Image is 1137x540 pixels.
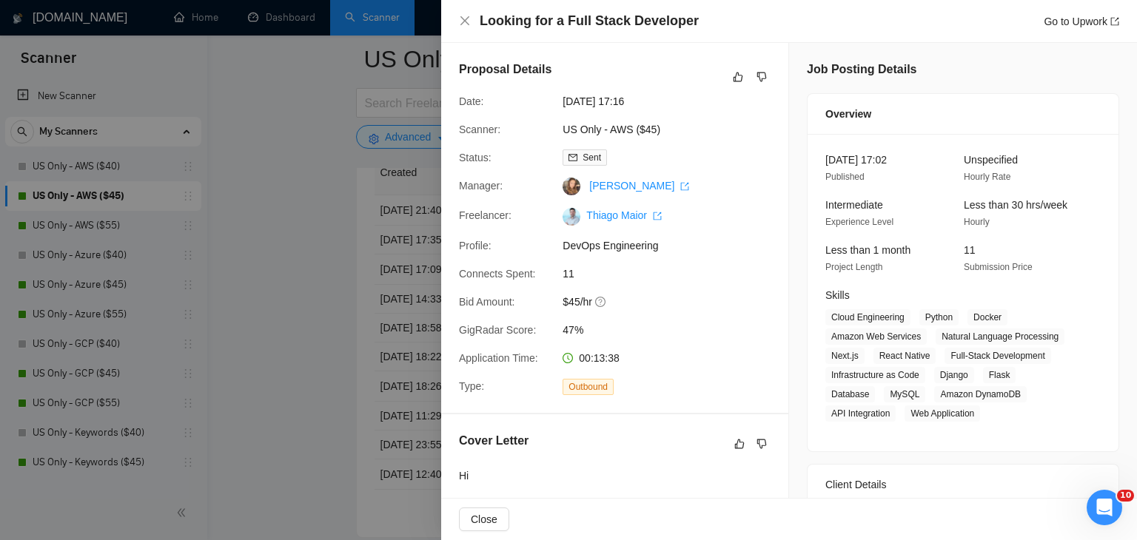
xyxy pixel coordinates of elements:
span: Submission Price [964,262,1033,272]
span: clock-circle [563,353,573,363]
button: Close [459,507,509,531]
span: like [734,438,745,450]
img: c1nIYiYEnWxP2TfA_dGaGsU0yq_D39oq7r38QHb4DlzjuvjqWQxPJgmVLd1BESEi1_ [563,208,580,226]
span: Bid Amount: [459,296,515,308]
span: Application Time: [459,352,538,364]
span: close [459,15,471,27]
span: Python [919,309,959,325]
span: Outbound [563,379,614,395]
span: dislike [757,438,767,450]
button: like [729,68,747,86]
span: Cloud Engineering [825,309,910,325]
span: Profile: [459,240,492,252]
span: React Native [873,348,936,364]
span: Less than 1 month [825,244,910,256]
span: Skills [825,289,850,301]
span: Web Application [905,405,980,422]
span: Intermediate [825,199,883,211]
span: [DATE] 17:16 [563,93,785,109]
h5: Cover Letter [459,432,529,450]
span: dislike [757,71,767,83]
div: Client Details [825,465,1101,504]
span: GigRadar Score: [459,324,536,336]
span: Amazon Web Services [825,328,927,345]
span: 11 [563,266,785,282]
span: Sent [583,152,601,163]
span: export [653,212,662,220]
span: Next.js [825,348,865,364]
span: Natural Language Processing [936,328,1064,345]
span: Database [825,386,875,402]
span: DevOps Engineering [563,237,785,254]
button: dislike [753,68,771,86]
span: [DATE] 17:02 [825,154,887,166]
h4: Looking for a Full Stack Developer [480,12,699,30]
span: Experience Level [825,217,893,227]
h5: Proposal Details [459,61,551,78]
button: Close [459,15,471,27]
span: API Integration [825,405,896,422]
button: like [731,435,748,453]
iframe: Intercom live chat [1087,490,1122,525]
span: Date: [459,95,483,107]
span: Infrastructure as Code [825,367,925,383]
button: dislike [753,435,771,453]
h5: Job Posting Details [807,61,916,78]
span: Type: [459,380,484,392]
span: mail [568,153,577,162]
span: Status: [459,152,492,163]
span: question-circle [595,296,607,308]
span: $45/hr [563,294,785,310]
span: Hourly [964,217,990,227]
span: Flask [983,367,1016,383]
span: like [733,71,743,83]
span: Overview [825,106,871,122]
span: Unspecified [964,154,1018,166]
span: Published [825,172,865,182]
a: [PERSON_NAME] export [589,180,689,192]
span: Close [471,511,497,527]
a: Go to Upworkexport [1044,16,1119,27]
span: Manager: [459,180,503,192]
span: 11 [964,244,976,256]
span: MySQL [884,386,925,402]
span: 10 [1117,490,1134,502]
span: Project Length [825,262,882,272]
span: Less than 30 hrs/week [964,199,1067,211]
span: export [680,182,689,191]
span: Django [934,367,974,383]
span: Full-Stack Development [945,348,1050,364]
a: Thiago Maior export [586,209,662,221]
span: Hourly Rate [964,172,1010,182]
span: 00:13:38 [579,352,620,364]
span: Amazon DynamoDB [934,386,1027,402]
span: 47% [563,322,785,338]
span: Docker [967,309,1007,325]
span: export [1110,17,1119,26]
span: Connects Spent: [459,268,536,280]
span: Scanner: [459,124,500,135]
span: US Only - AWS ($45) [563,121,785,138]
span: Freelancer: [459,209,512,221]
